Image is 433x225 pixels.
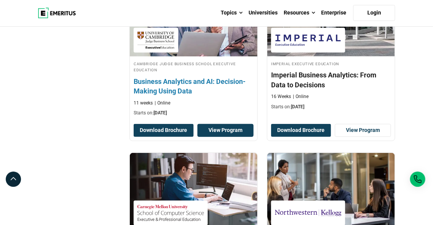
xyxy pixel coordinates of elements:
img: Kellogg Executive Education [275,204,341,222]
p: 16 Weeks [271,93,291,100]
p: Online [293,93,309,100]
button: Download Brochure [134,124,194,137]
span: [DATE] [291,104,304,109]
span: [DATE] [153,110,167,116]
h4: Business Analytics and AI: Decision-Making Using Data [134,77,254,96]
a: Login [353,5,395,21]
p: Starts on: [271,104,391,110]
h4: Cambridge Judge Business School Executive Education [134,60,254,73]
p: Starts on: [134,110,254,116]
a: View Program [335,124,391,137]
button: Download Brochure [271,124,331,137]
a: View Program [197,124,254,137]
p: 11 weeks [134,100,153,106]
img: Carnegie Mellon University School of Computer Science [137,204,204,222]
h4: Imperial Business Analytics: From Data to Decisions [271,70,391,89]
img: Imperial Executive Education [275,32,341,49]
p: Online [155,100,170,106]
img: Cambridge Judge Business School Executive Education [137,32,174,49]
h4: Imperial Executive Education [271,60,391,67]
